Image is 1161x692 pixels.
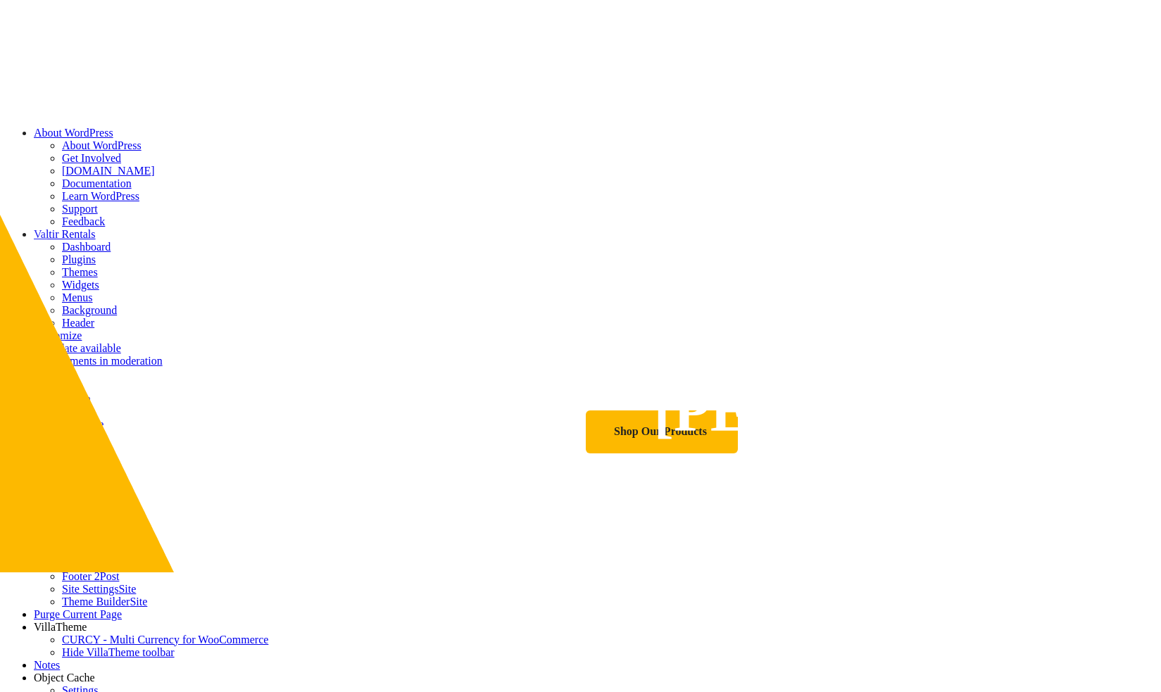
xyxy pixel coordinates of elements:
[34,659,60,671] a: Notes
[34,165,1155,228] ul: About WordPress
[62,570,119,582] a: Footer 2Post
[130,596,147,608] span: Site
[62,596,147,608] a: Theme BuilderSite
[62,634,268,646] a: CURCY - Multi Currency for WooCommerce
[62,570,100,582] span: Footer 2
[34,672,1155,684] div: Object Cache
[6,34,1155,54] h1: Please wait, copying in progress...
[62,596,130,608] span: Theme Builder
[100,570,120,582] span: Post
[62,646,175,658] span: Hide VillaTheme toolbar
[34,241,1155,266] ul: Valtir Rentals
[34,608,122,620] a: Purge Current Page
[118,583,136,595] span: Site
[586,165,848,183] sr7-txt: Waterfilled Barriers & Barricades
[34,621,1155,634] div: VillaTheme
[62,583,136,595] a: Site SettingsSite
[6,66,1155,92] p: If you’re making a lot of copies it can take a while (up to 5 minutes if you’re on a slow server).
[34,139,1155,165] ul: About WordPress
[62,583,118,595] span: Site Settings
[34,266,1155,329] ul: Valtir Rentals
